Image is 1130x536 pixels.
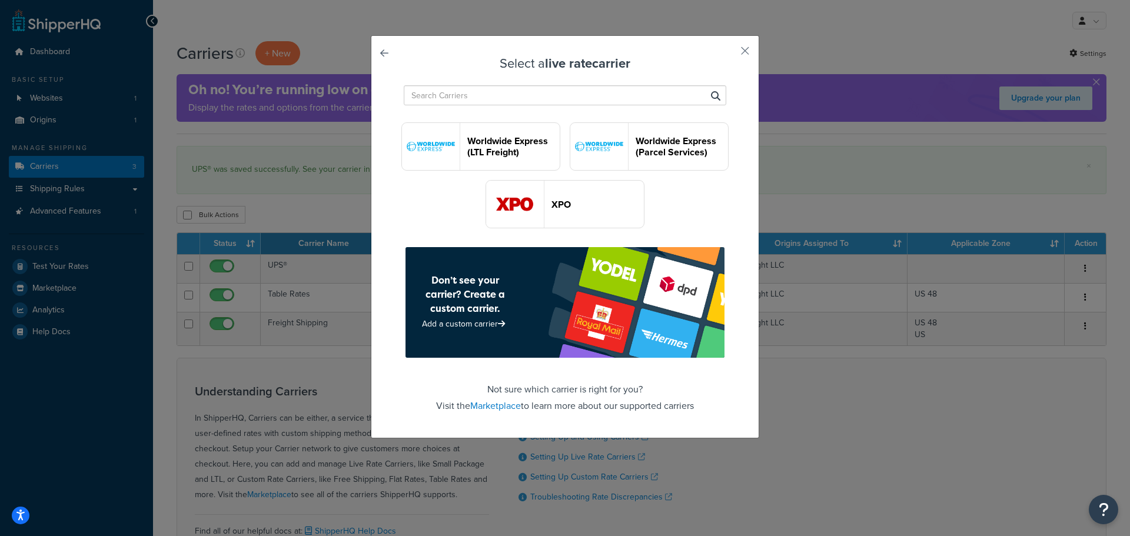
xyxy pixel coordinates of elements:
[470,399,521,412] a: Marketplace
[486,180,644,228] button: xpoFreight logoXPO
[401,122,560,171] button: worldwideExpressFreight logoWorldwide Express (LTL Freight)
[413,273,517,315] h4: Don’t see your carrier? Create a custom carrier.
[570,122,729,171] button: worldwideExpress logoWorldwide Express (Parcel Services)
[1089,495,1118,524] button: Open Resource Center
[402,123,460,170] img: worldwideExpressFreight logo
[404,85,726,105] input: Search Carriers
[401,247,729,414] footer: Not sure which carrier is right for you? Visit the to learn more about our supported carriers
[570,123,628,170] img: worldwideExpress logo
[401,56,729,71] h3: Select a
[545,54,630,73] strong: live rate carrier
[467,135,560,158] header: Worldwide Express (LTL Freight)
[486,181,544,228] img: xpoFreight logo
[551,199,644,210] header: XPO
[636,135,728,158] header: Worldwide Express (Parcel Services)
[422,318,508,330] a: Add a custom carrier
